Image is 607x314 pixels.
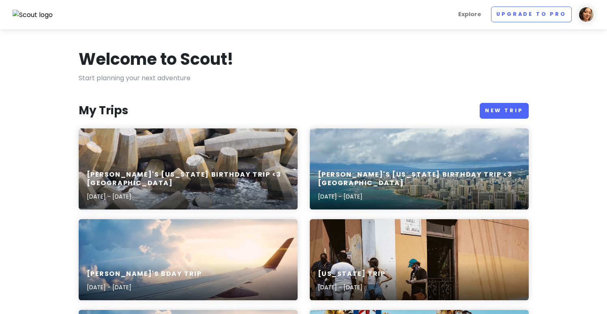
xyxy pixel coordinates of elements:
h6: [US_STATE] Trip [318,270,386,278]
img: User profile [578,6,594,23]
h6: [PERSON_NAME]'s [US_STATE] Birthday Trip <3 [GEOGRAPHIC_DATA] [318,171,521,188]
a: a bunch of rocks that are in the water[PERSON_NAME]'s [US_STATE] Birthday Trip <3 [GEOGRAPHIC_DAT... [79,128,298,209]
a: Explore [455,6,485,22]
p: [DATE] - [DATE] [318,283,386,292]
a: aerial photography of airliner[PERSON_NAME]'s Bday Trip[DATE] - [DATE] [79,219,298,300]
p: [DATE] - [DATE] [87,192,290,201]
a: man in white t-shirt and blue denim jeans walking on sidewalk during daytime[US_STATE] Trip[DATE]... [310,219,529,300]
a: New Trip [480,103,529,119]
p: Start planning your next adventure [79,73,529,83]
p: [DATE] - [DATE] [87,283,202,292]
a: aerial photography of buildings during daytime[PERSON_NAME]'s [US_STATE] Birthday Trip <3 [GEOGRA... [310,128,529,209]
a: Upgrade to Pro [491,6,572,22]
h6: [PERSON_NAME]'s [US_STATE] Birthday Trip <3 [GEOGRAPHIC_DATA] [87,171,290,188]
img: Scout logo [13,10,53,20]
h3: My Trips [79,103,128,118]
h1: Welcome to Scout! [79,49,234,70]
h6: [PERSON_NAME]'s Bday Trip [87,270,202,278]
p: [DATE] - [DATE] [318,192,521,201]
